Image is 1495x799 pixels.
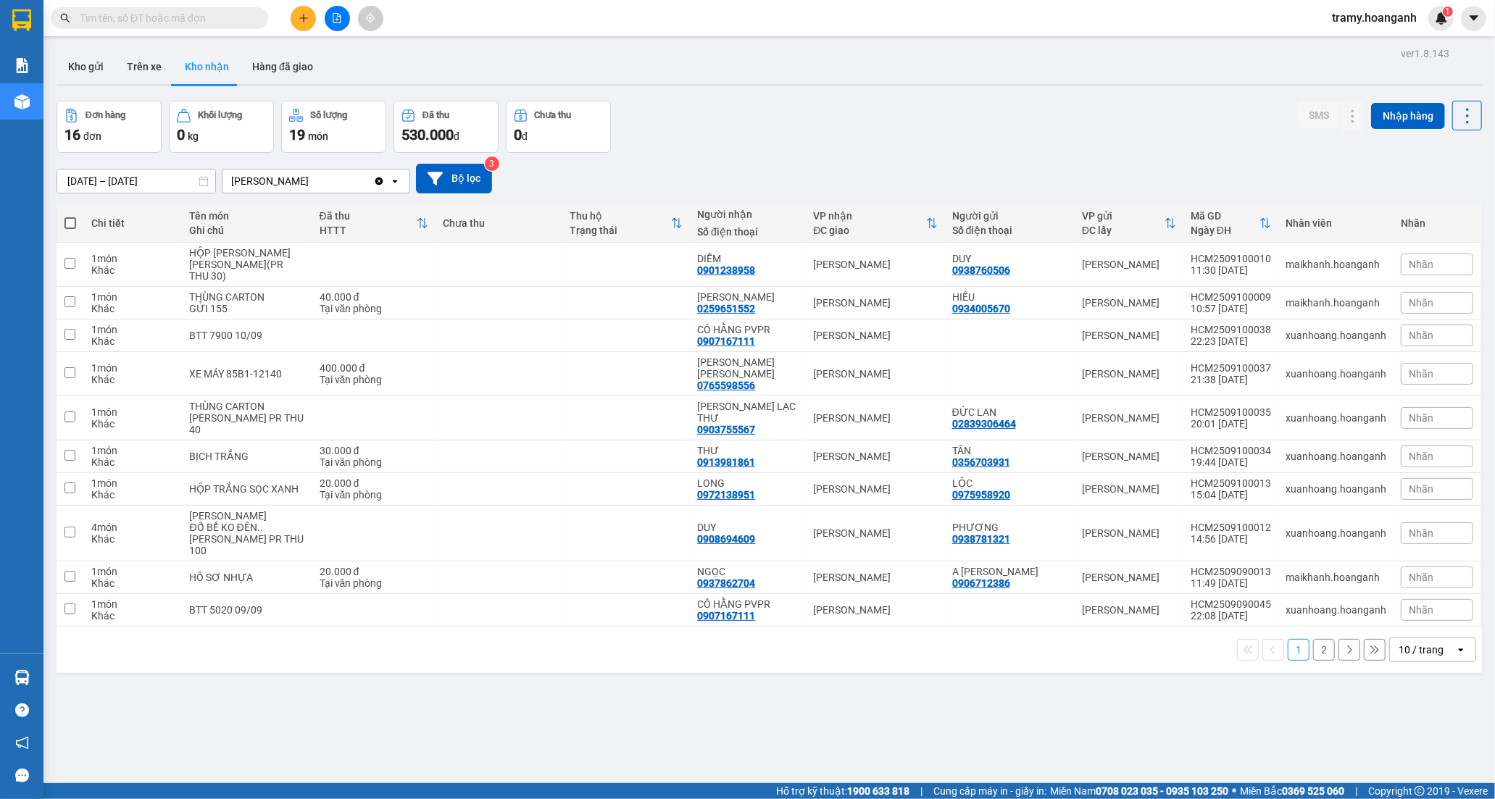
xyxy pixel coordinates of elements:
svg: Clear value [373,175,385,187]
div: 20.000 đ [320,566,428,577]
div: 0913981861 [697,456,755,468]
div: [PERSON_NAME] [1082,527,1176,539]
div: Khác [91,489,175,501]
div: xuanhoang.hoanganh [1286,604,1386,616]
div: Ghi chú [189,225,304,236]
div: Khác [91,418,175,430]
div: BTT 5020 09/09 [189,604,304,616]
div: HỘP TRẮNG SỌC XANH [189,483,304,495]
span: file-add [332,13,342,23]
button: Khối lượng0kg [169,101,274,153]
span: 19 [289,126,305,143]
div: Chi tiết [91,217,175,229]
div: THÙNG CARTON [189,401,304,412]
div: LONG [697,477,799,489]
span: tramy.hoanganh [1320,9,1428,27]
div: HCM2509100037 [1191,362,1271,374]
div: 1 món [91,477,175,489]
div: Khác [91,303,175,314]
div: maikhanh.hoanganh [1286,259,1386,270]
span: question-circle [15,703,29,717]
span: Miền Nam [1050,783,1228,799]
div: XE MÁY 85B1-12140 [189,368,304,380]
div: Nhân viên [1286,217,1386,229]
div: 0906712386 [952,577,1010,589]
div: [PERSON_NAME] [1082,412,1176,424]
div: [PERSON_NAME] [814,604,938,616]
button: aim [358,6,383,31]
svg: open [1455,644,1467,656]
div: xuanhoang.hoanganh [1286,368,1386,380]
span: Nhãn [1409,412,1433,424]
div: Số điện thoại [697,226,799,238]
div: THIÊN QUANG [697,291,799,303]
div: 10 / trang [1399,643,1444,657]
div: [PERSON_NAME] [1082,483,1176,495]
div: Người nhận [697,209,799,220]
div: HIẾU [952,291,1067,303]
div: Số lượng [310,110,347,120]
div: [PERSON_NAME] [814,368,938,380]
input: Tìm tên, số ĐT hoặc mã đơn [80,10,251,26]
div: Khác [91,335,175,347]
div: 15:04 [DATE] [1191,489,1271,501]
div: [PERSON_NAME] [231,174,309,188]
button: Số lượng19món [281,101,386,153]
span: Hỗ trợ kỹ thuật: [776,783,909,799]
div: 0259651552 [697,303,755,314]
span: | [1355,783,1357,799]
div: Đã thu [422,110,449,120]
div: HCM2509100010 [1191,253,1271,264]
span: Nhãn [1409,451,1433,462]
input: Selected VP Phan Rang. [310,174,312,188]
th: Toggle SortBy [563,204,691,243]
span: | [920,783,923,799]
span: Nhãn [1409,572,1433,583]
div: KẾT CHAO [189,510,304,522]
div: CÔ HẰNG PVPR [697,324,799,335]
div: Khối lượng [198,110,242,120]
div: ver 1.8.143 [1401,46,1449,62]
div: 1 món [91,566,175,577]
div: DUY [697,522,799,533]
span: plus [299,13,309,23]
div: 1 món [91,598,175,610]
div: 0938760506 [952,264,1010,276]
div: Người gửi [952,210,1067,222]
div: HCM2509100012 [1191,522,1271,533]
div: 0938781321 [952,533,1010,545]
div: Thu hộ [570,210,672,222]
div: 30.000 đ [320,445,428,456]
div: Tại văn phòng [320,374,428,385]
button: caret-down [1461,6,1486,31]
div: maikhanh.hoanganh [1286,572,1386,583]
div: Khác [91,374,175,385]
div: BTT 7900 10/09 [189,330,304,341]
div: [PERSON_NAME] [1082,572,1176,583]
div: [PERSON_NAME] [1082,604,1176,616]
div: [PERSON_NAME] [814,451,938,462]
img: logo-vxr [12,9,31,31]
div: 1 món [91,362,175,374]
div: ĐỔ BỂ KO ĐỀN..CHƯA CƯỚC PR THU 100 [189,522,304,556]
button: 1 [1288,639,1309,661]
div: 0907167111 [697,610,755,622]
span: Miền Bắc [1240,783,1344,799]
button: plus [291,6,316,31]
div: Chưa thu [535,110,572,120]
span: 0 [514,126,522,143]
div: HCM2509090013 [1191,566,1271,577]
sup: 3 [485,156,499,171]
span: Nhãn [1409,604,1433,616]
div: CHƯA CƯỚC PR THU 40 [189,412,304,435]
button: Nhập hàng [1371,103,1445,129]
div: [PERSON_NAME] [1082,451,1176,462]
div: PHƯƠNG [952,522,1067,533]
div: [PERSON_NAME] [814,527,938,539]
div: 02839306464 [952,418,1016,430]
div: Số điện thoại [952,225,1067,236]
div: xuanhoang.hoanganh [1286,483,1386,495]
span: message [15,769,29,782]
div: 22:08 [DATE] [1191,610,1271,622]
div: ĐỨC LAN [952,406,1067,418]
